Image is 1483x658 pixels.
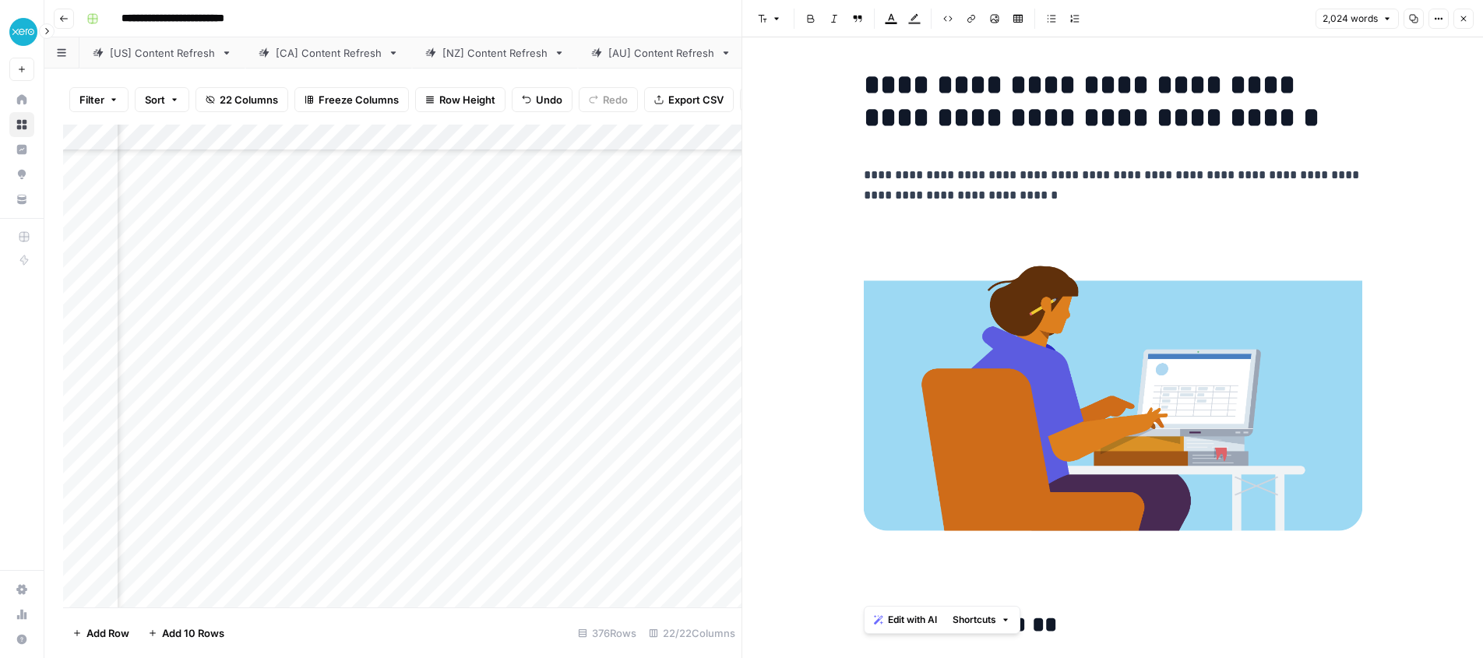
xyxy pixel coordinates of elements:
span: Filter [79,92,104,107]
img: XeroOps Logo [9,18,37,46]
button: Edit with AI [868,610,943,630]
button: Workspace: XeroOps [9,12,34,51]
a: [US] Content Refresh [79,37,245,69]
div: [NZ] Content Refresh [442,45,548,61]
button: Redo [579,87,638,112]
span: Freeze Columns [319,92,399,107]
span: Sort [145,92,165,107]
span: Redo [603,92,628,107]
span: Add Row [86,625,129,641]
div: [US] Content Refresh [110,45,215,61]
a: [AU] Content Refresh [578,37,745,69]
div: [AU] Content Refresh [608,45,714,61]
div: 22/22 Columns [643,621,741,646]
a: Opportunities [9,162,34,187]
span: Shortcuts [953,613,996,627]
a: Home [9,87,34,112]
span: Undo [536,92,562,107]
span: 2,024 words [1323,12,1378,26]
a: Insights [9,137,34,162]
button: Sort [135,87,189,112]
span: Export CSV [668,92,724,107]
span: Edit with AI [888,613,937,627]
button: Help + Support [9,627,34,652]
button: Shortcuts [946,610,1016,630]
a: Usage [9,602,34,627]
a: [CA] Content Refresh [245,37,412,69]
button: Add 10 Rows [139,621,234,646]
button: Export CSV [644,87,734,112]
span: 22 Columns [220,92,278,107]
button: Filter [69,87,129,112]
button: 2,024 words [1316,9,1399,29]
button: Freeze Columns [294,87,409,112]
span: Add 10 Rows [162,625,224,641]
div: 376 Rows [572,621,643,646]
a: [NZ] Content Refresh [412,37,578,69]
a: Browse [9,112,34,137]
a: Settings [9,577,34,602]
button: Row Height [415,87,505,112]
div: [CA] Content Refresh [276,45,382,61]
span: Row Height [439,92,495,107]
button: Undo [512,87,572,112]
a: Your Data [9,187,34,212]
button: 22 Columns [196,87,288,112]
button: Add Row [63,621,139,646]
